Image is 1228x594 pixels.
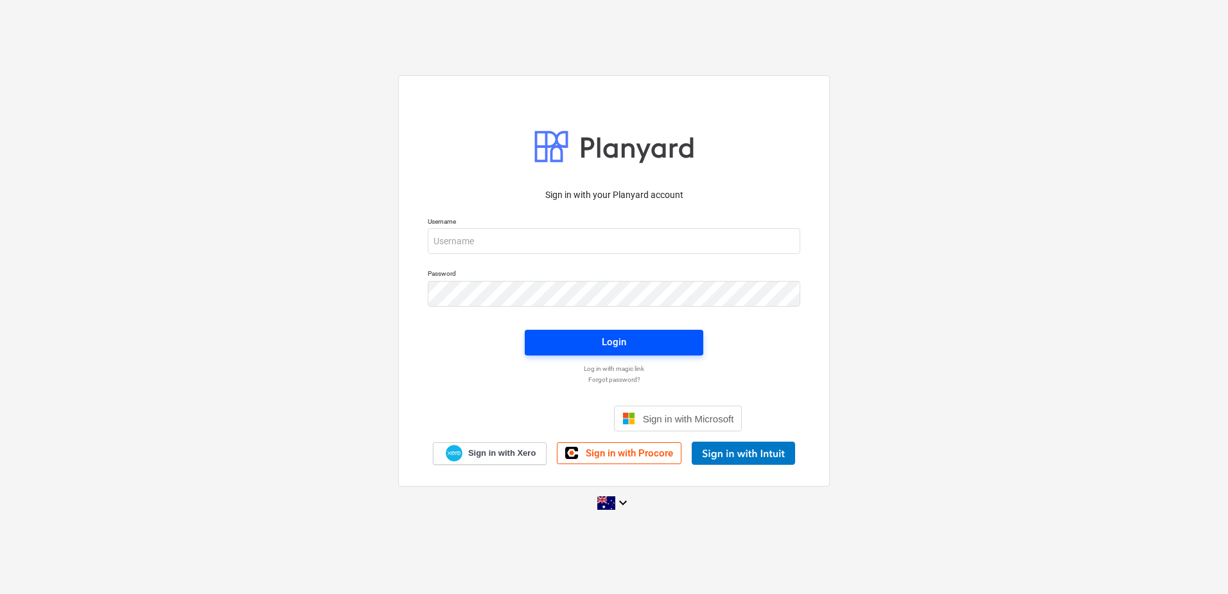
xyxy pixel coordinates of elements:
span: Sign in with Xero [468,447,536,459]
p: Password [428,269,800,280]
img: Microsoft logo [622,412,635,425]
input: Username [428,228,800,254]
span: Sign in with Microsoft [643,413,734,424]
p: Sign in with your Planyard account [428,188,800,202]
i: keyboard_arrow_down [615,495,631,510]
iframe: Sign in with Google Button [480,404,610,433]
img: Xero logo [446,445,462,462]
div: Login [602,334,626,350]
span: Sign in with Procore [586,447,673,459]
iframe: Chat Widget [1164,532,1228,594]
a: Sign in with Procore [557,442,681,464]
a: Log in with magic link [421,364,807,373]
button: Login [525,330,703,355]
a: Forgot password? [421,375,807,384]
p: Username [428,217,800,228]
a: Sign in with Xero [433,442,547,465]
